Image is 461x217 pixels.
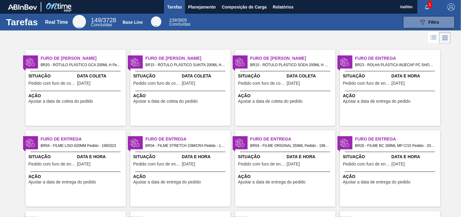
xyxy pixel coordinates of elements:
img: status [26,58,35,67]
span: Ajustar a data de entrega do pedido [29,180,96,184]
img: Logout [448,3,455,11]
div: Base Line [123,20,143,25]
img: status [236,58,245,67]
img: status [131,138,140,148]
div: Real Time [73,15,86,28]
span: Pedido com furo de coleta [29,81,76,86]
h1: Tarefas [6,19,38,26]
span: BR15 - RÓTULO PLÁSTICO SUKITA 200ML H Pedido - 2002403 [146,62,226,68]
span: 1 [428,1,432,8]
span: Furo de Entrega [355,55,440,62]
div: Real Time [91,18,116,27]
span: Pedido com furo de coleta [238,81,285,86]
span: BR15 - RÓTULO PLÁSTICO SODA 200ML H Pedido - 2018154 [250,62,331,68]
span: Furo de Entrega [250,136,335,142]
span: Ação [343,93,439,99]
span: Ajustar a data de entrega do pedido [133,180,201,184]
span: Ação [133,93,229,99]
span: Pedido com furo de entrega [238,162,285,166]
span: Pedido com furo de entrega [29,162,76,166]
span: Furo de Coleta [146,55,231,62]
span: 239 [169,18,176,23]
button: Notificações [418,3,437,11]
span: Situação [29,73,76,79]
span: Pedido com furo de coleta [133,81,181,86]
span: 25/09/2025, [287,162,300,166]
span: Data e Hora [182,154,229,160]
span: / 3728 [91,17,116,23]
span: Data Coleta [287,73,334,79]
div: Visão em Lista [428,32,439,44]
span: Ação [238,93,334,99]
img: status [340,58,349,67]
div: Visão em Cards [439,32,451,44]
img: status [236,138,245,148]
span: Pedido com furo de entrega [133,162,181,166]
span: Filtro [429,20,439,25]
span: Planejamento [188,3,216,11]
span: Ação [29,93,124,99]
span: BR04 - FILME LISO 620MM Pedido - 1993323 [41,142,121,149]
span: Ação [133,173,229,180]
span: Data e Hora [392,73,439,79]
div: Base Line [151,16,161,27]
span: 24/09/2025 [77,81,91,86]
span: Concluídas [91,22,112,27]
span: BR23 - ROLHA PLÁSTICA INJECAP PC SHORT Pedido - 2013903 [355,62,435,68]
span: 149 [91,17,101,23]
span: Situação [29,154,76,160]
span: BR04 - FILME ORIGINAL 350ML Pedido - 1997666 [250,142,331,149]
span: Data e Hora [287,154,334,160]
span: Pedido com furo de entrega [343,162,390,166]
span: Situação [238,73,285,79]
span: BR26 - FILME BC 269ML MP C/15 Pedido - 2026947 [355,142,435,149]
span: Ajustar a data de entrega do pedido [238,180,306,184]
img: status [26,138,35,148]
div: Real Time [45,20,68,25]
span: Ação [343,173,439,180]
span: Ajustar a data de coleta do pedido [133,99,198,104]
div: Base Line [169,18,191,26]
span: 04/09/2025, [392,81,405,86]
span: Furo de Coleta [250,55,335,62]
img: status [131,58,140,67]
span: Data Coleta [182,73,229,79]
span: 25/09/2025, [182,162,195,166]
button: Filtro [403,16,455,28]
img: status [340,138,349,148]
span: 25/09/2025, [392,162,405,166]
span: Situação [343,154,390,160]
span: Concluídas [169,22,191,27]
span: Situação [133,73,181,79]
span: Furo de Entrega [41,136,126,142]
span: Data e Hora [77,154,124,160]
span: Situação [133,154,181,160]
span: Tarefas [167,3,182,11]
span: 25/09/2025 [287,81,300,86]
span: Furo de Entrega [146,136,231,142]
span: Pedido com furo de entrega [343,81,390,86]
span: / 3905 [169,18,187,23]
span: Situação [343,73,390,79]
span: BR04 - FILME STRETCH 23MICRA Pedido - 1993144 [146,142,226,149]
span: Composição de Carga [222,3,267,11]
span: 23/09/2025 [182,81,195,86]
span: BR20 - RÓTULO PLÁSTICO GCA 200ML H Pedido - 2019924 [41,62,121,68]
span: Data e Hora [392,154,439,160]
img: TNhmsLtSVTkK8tSr43FrP2fwEKptu5GPRR3wAAAABJRU5ErkJggg== [8,4,37,10]
span: Furo de Coleta [41,55,126,62]
span: Furo de Entrega [355,136,440,142]
span: Ação [238,173,334,180]
span: Ajustar a data de coleta do pedido [29,99,93,104]
span: 25/09/2025, [77,162,91,166]
span: Ação [29,173,124,180]
span: Ajustar a data de entrega do pedido [343,99,411,104]
span: Relatórios [273,3,294,11]
span: Situação [238,154,285,160]
span: Ajustar a data de coleta do pedido [238,99,303,104]
span: Data Coleta [77,73,124,79]
span: Ajustar a data de entrega do pedido [343,180,411,184]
